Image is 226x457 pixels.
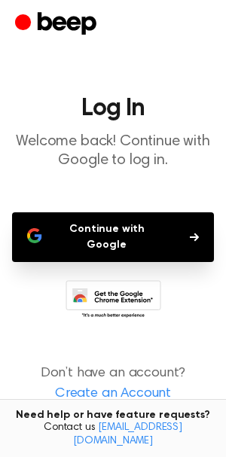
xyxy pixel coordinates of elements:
[15,384,211,404] a: Create an Account
[12,133,214,170] p: Welcome back! Continue with Google to log in.
[73,422,182,446] a: [EMAIL_ADDRESS][DOMAIN_NAME]
[12,364,214,404] p: Don’t have an account?
[15,10,100,39] a: Beep
[12,96,214,120] h1: Log In
[9,422,217,448] span: Contact us
[12,212,214,262] button: Continue with Google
